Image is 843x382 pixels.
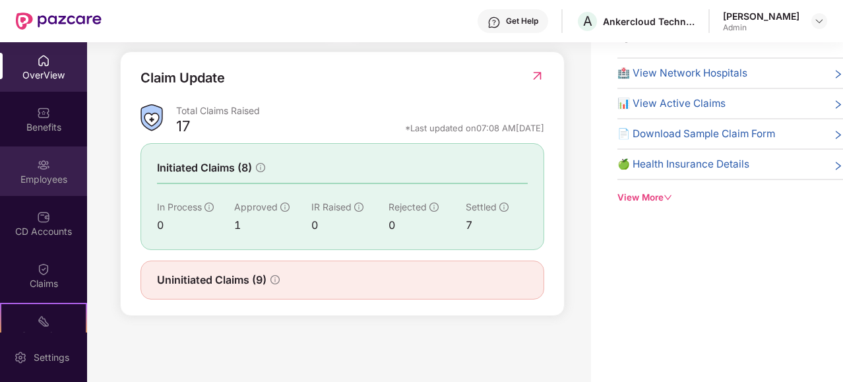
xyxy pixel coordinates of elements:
span: 📄 Download Sample Claim Form [617,126,775,142]
span: Approved [234,201,278,212]
img: svg+xml;base64,PHN2ZyBpZD0iRW1wbG95ZWVzIiB4bWxucz0iaHR0cDovL3d3dy53My5vcmcvMjAwMC9zdmciIHdpZHRoPS... [37,158,50,172]
span: 🏥 View Network Hospitals [617,65,747,81]
span: Rejected [389,201,427,212]
div: 17 [176,117,190,139]
span: info-circle [204,203,214,212]
span: right [833,129,843,142]
span: A [583,13,592,29]
div: Admin [723,22,799,33]
div: *Last updated on 07:08 AM[DATE] [405,122,544,134]
div: 0 [311,217,389,234]
img: svg+xml;base64,PHN2ZyBpZD0iU2V0dGluZy0yMHgyMCIgeG1sbnM9Imh0dHA6Ly93d3cudzMub3JnLzIwMDAvc3ZnIiB3aW... [14,351,27,364]
span: In Process [157,201,202,212]
span: right [833,98,843,111]
div: 1 [234,217,311,234]
img: RedirectIcon [530,69,544,82]
div: Ankercloud Technologies Private Limited [603,15,695,28]
img: New Pazcare Logo [16,13,102,30]
span: info-circle [354,203,363,212]
span: Settled [466,201,497,212]
div: [PERSON_NAME] [723,10,799,22]
img: svg+xml;base64,PHN2ZyBpZD0iQ0RfQWNjb3VudHMiIGRhdGEtbmFtZT0iQ0QgQWNjb3VudHMiIHhtbG5zPSJodHRwOi8vd3... [37,210,50,224]
span: right [833,159,843,172]
span: info-circle [280,203,290,212]
img: svg+xml;base64,PHN2ZyBpZD0iQmVuZWZpdHMiIHhtbG5zPSJodHRwOi8vd3d3LnczLm9yZy8yMDAwL3N2ZyIgd2lkdGg9Ij... [37,106,50,119]
img: svg+xml;base64,PHN2ZyBpZD0iQ2xhaW0iIHhtbG5zPSJodHRwOi8vd3d3LnczLm9yZy8yMDAwL3N2ZyIgd2lkdGg9IjIwIi... [37,263,50,276]
div: 0 [389,217,466,234]
span: Uninitiated Claims (9) [157,272,266,288]
span: info-circle [499,203,509,212]
img: svg+xml;base64,PHN2ZyB4bWxucz0iaHR0cDovL3d3dy53My5vcmcvMjAwMC9zdmciIHdpZHRoPSIyMSIgaGVpZ2h0PSIyMC... [37,315,50,328]
span: info-circle [270,275,280,284]
div: Get Help [506,16,538,26]
div: Claim Update [140,68,225,88]
span: 🍏 Health Insurance Details [617,156,749,172]
div: View More [617,191,843,205]
div: Total Claims Raised [176,104,544,117]
div: 7 [466,217,528,234]
span: IR Raised [311,201,352,212]
span: info-circle [256,163,265,172]
span: down [664,193,672,202]
div: Stepathon [1,329,86,342]
span: Initiated Claims (8) [157,160,252,176]
div: 0 [157,217,234,234]
img: svg+xml;base64,PHN2ZyBpZD0iSGVscC0zMngzMiIgeG1sbnM9Imh0dHA6Ly93d3cudzMub3JnLzIwMDAvc3ZnIiB3aWR0aD... [487,16,501,29]
img: svg+xml;base64,PHN2ZyBpZD0iSG9tZSIgeG1sbnM9Imh0dHA6Ly93d3cudzMub3JnLzIwMDAvc3ZnIiB3aWR0aD0iMjAiIG... [37,54,50,67]
img: svg+xml;base64,PHN2ZyBpZD0iRHJvcGRvd24tMzJ4MzIiIHhtbG5zPSJodHRwOi8vd3d3LnczLm9yZy8yMDAwL3N2ZyIgd2... [814,16,825,26]
span: right [833,68,843,81]
span: 📊 View Active Claims [617,96,726,111]
div: Settings [30,351,73,364]
img: ClaimsSummaryIcon [140,104,163,131]
span: info-circle [429,203,439,212]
